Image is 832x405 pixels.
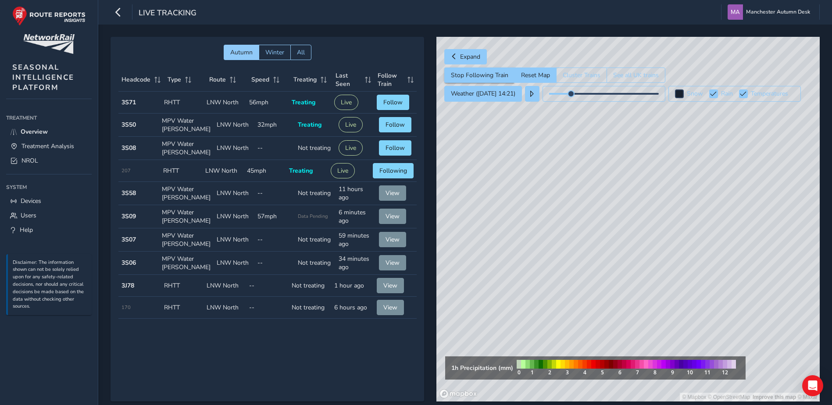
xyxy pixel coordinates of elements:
div: Open Intercom Messenger [802,375,823,396]
button: Winter [259,45,290,60]
span: Live Tracking [139,7,196,20]
td: -- [254,252,295,275]
strong: 3S06 [121,259,136,267]
span: All [297,48,305,57]
img: customer logo [23,34,75,54]
span: Manchester Autumn Desk [746,4,810,20]
strong: 3S58 [121,189,136,197]
span: Last Seen [336,71,361,88]
button: Weather ([DATE] 14:21) [444,86,522,102]
td: MPV Water [PERSON_NAME] [159,228,214,252]
button: Follow [379,140,411,156]
td: -- [254,137,295,160]
td: RHTT [161,297,204,319]
span: Follow [386,121,405,129]
span: Headcode [121,75,150,84]
span: Devices [21,197,41,205]
span: Winter [265,48,284,57]
td: LNW North [214,114,254,137]
button: Autumn [224,45,259,60]
span: Help [20,226,33,234]
button: Following [373,163,414,178]
button: Live [339,140,363,156]
td: LNW North [204,297,246,319]
a: Help [6,223,92,237]
a: NROL [6,153,92,168]
td: LNW North [204,92,246,114]
p: Disclaimer: The information shown can not be solely relied upon for any safety-related decisions,... [13,259,87,311]
button: View [379,232,406,247]
img: rain legend [513,356,739,380]
button: Reset Map [514,67,556,83]
button: See all UK trains [607,67,665,83]
strong: 3S09 [121,212,136,220]
button: View [377,300,404,315]
span: View [386,259,400,267]
img: diamond-layout [728,4,743,20]
span: Following [379,167,407,175]
span: View [386,212,400,220]
span: Follow Train [378,71,404,88]
span: Autumn [230,48,253,57]
strong: 1h Precipitation (mm) [451,364,513,372]
button: View [379,255,406,270]
span: Route [209,75,226,84]
div: System [6,181,92,194]
td: 57mph [254,205,295,228]
button: Follow [377,95,409,110]
td: MPV Water [PERSON_NAME] [159,205,214,228]
label: Snow [687,91,703,97]
label: Temperatures [751,91,788,97]
button: Stop Following Train [444,67,514,83]
td: LNW North [214,252,254,275]
span: Speed [251,75,269,84]
a: Users [6,208,92,223]
td: 6 minutes ago [336,205,376,228]
td: RHTT [161,92,204,114]
strong: 3J78 [121,281,134,290]
span: 170 [121,304,131,311]
label: Rain [721,91,733,97]
td: -- [246,275,289,297]
td: Not treating [295,182,336,205]
td: 32mph [254,114,295,137]
span: Treating [292,98,315,107]
a: Treatment Analysis [6,139,92,153]
td: 11 hours ago [336,182,376,205]
span: NROL [21,156,38,165]
span: Type [168,75,181,84]
td: LNW North [214,137,254,160]
strong: 3S50 [121,121,136,129]
td: LNW North [214,228,254,252]
img: rr logo [12,6,86,26]
td: RHTT [160,160,202,182]
button: Snow Rain Temperatures [668,86,801,102]
button: Live [331,163,355,178]
td: MPV Water [PERSON_NAME] [159,252,214,275]
td: 1 hour ago [331,275,374,297]
td: LNW North [202,160,244,182]
td: Not treating [295,137,336,160]
span: View [383,303,397,312]
button: Live [334,95,358,110]
button: Follow [379,117,411,132]
span: Data Pending [298,213,328,220]
button: Live [339,117,363,132]
a: Devices [6,194,92,208]
td: Not treating [289,275,331,297]
td: MPV Water [PERSON_NAME] [159,182,214,205]
td: Not treating [295,252,336,275]
span: Overview [21,128,48,136]
td: 6 hours ago [331,297,374,319]
span: Expand [460,53,480,61]
td: 56mph [246,92,289,114]
button: All [290,45,311,60]
a: Overview [6,124,92,139]
button: Expand [444,49,487,64]
span: 207 [121,167,131,174]
td: LNW North [214,182,254,205]
strong: 3S07 [121,235,136,244]
span: View [386,235,400,244]
td: 59 minutes ago [336,228,376,252]
strong: 3S08 [121,144,136,152]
